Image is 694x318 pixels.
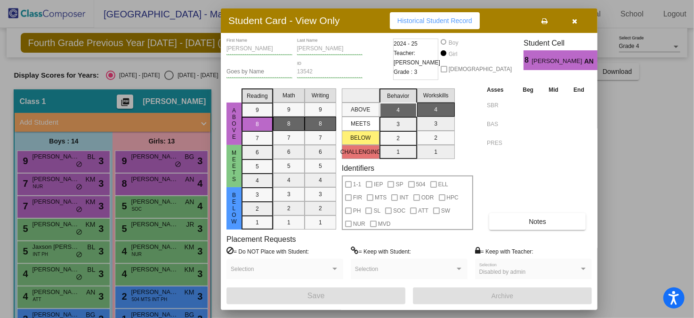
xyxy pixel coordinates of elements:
[230,150,238,183] span: Meets
[378,218,391,230] span: MVD
[297,69,363,75] input: Enter ID
[479,269,526,275] span: Disabled by admin
[489,213,586,230] button: Notes
[449,64,512,75] span: [DEMOGRAPHIC_DATA]
[226,246,309,256] label: = Do NOT Place with Student:
[484,85,515,95] th: Asses
[438,179,448,190] span: ELL
[395,179,403,190] span: SP
[448,39,459,47] div: Boy
[353,218,365,230] span: NUR
[487,98,513,112] input: assessment
[541,85,566,95] th: Mid
[532,56,584,66] span: [PERSON_NAME]
[394,48,440,67] span: Teacher: [PERSON_NAME]
[524,55,532,66] span: 8
[487,136,513,150] input: assessment
[394,67,417,77] span: Grade : 3
[226,287,405,304] button: Save
[351,246,411,256] label: = Keep with Student:
[529,218,546,225] span: Notes
[353,205,361,216] span: PH
[393,205,405,216] span: SOC
[397,17,472,24] span: Historical Student Record
[230,192,238,225] span: Below
[524,39,605,48] h3: Student Cell
[226,69,292,75] input: goes by name
[353,192,362,203] span: FIR
[416,179,426,190] span: 504
[374,179,383,190] span: IEP
[228,15,340,26] h3: Student Card - View Only
[399,192,408,203] span: INT
[390,12,480,29] button: Historical Student Record
[566,85,592,95] th: End
[597,55,605,66] span: 4
[342,164,374,173] label: Identifiers
[413,287,592,304] button: Archive
[584,56,597,66] span: AN
[226,235,296,244] label: Placement Requests
[475,246,533,256] label: = Keep with Teacher:
[307,292,324,300] span: Save
[448,50,458,58] div: Girl
[487,117,513,131] input: assessment
[447,192,459,203] span: HPC
[492,292,514,300] span: Archive
[375,192,387,203] span: MTS
[394,39,418,48] span: 2024 - 25
[418,205,428,216] span: ATT
[441,205,450,216] span: SW
[421,192,434,203] span: ODR
[515,85,541,95] th: Beg
[373,205,380,216] span: SL
[353,179,361,190] span: 1-1
[230,107,238,140] span: above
